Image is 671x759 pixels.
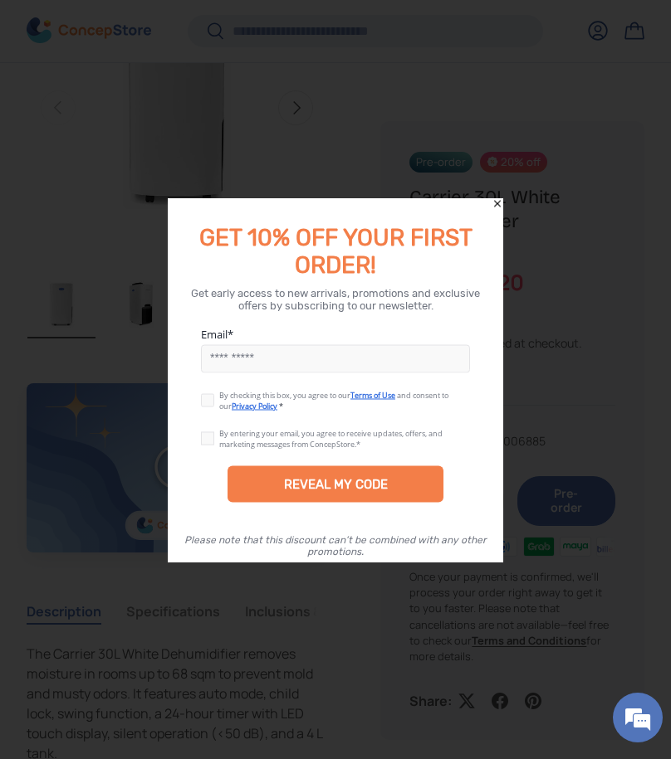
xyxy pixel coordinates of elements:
[96,209,229,377] span: We're online!
[228,465,443,502] div: REVEAL MY CODE
[86,93,279,114] div: Chat with us now
[188,286,483,311] div: Get early access to new arrivals, promotions and exclusive offers by subscribing to our newsletter.
[219,389,448,411] span: and consent to our
[219,427,443,449] div: By entering your email, you agree to receive updates, offers, and marketing messages from ConcepS...
[492,197,503,209] div: Close
[201,326,470,341] label: Email
[184,533,487,557] div: Please note that this discount can’t be combined with any other promotions.
[219,389,350,400] span: By checking this box, you agree to our
[232,400,277,411] a: Privacy Policy
[8,453,316,511] textarea: Type your message and hit 'Enter'
[350,389,395,400] a: Terms of Use
[199,223,473,278] span: GET 10% OFF YOUR FIRST ORDER!
[272,8,312,48] div: Minimize live chat window
[284,476,388,491] div: REVEAL MY CODE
